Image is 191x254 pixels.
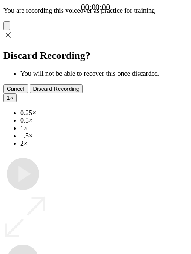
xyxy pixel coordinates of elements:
li: 1× [20,124,188,132]
li: 2× [20,140,188,147]
button: Cancel [3,84,28,93]
li: 0.5× [20,117,188,124]
span: 1 [7,95,10,101]
li: You will not be able to recover this once discarded. [20,70,188,78]
button: 1× [3,93,17,102]
button: Discard Recording [30,84,83,93]
h2: Discard Recording? [3,50,188,61]
p: You are recording this voiceover as practice for training [3,7,188,14]
li: 0.25× [20,109,188,117]
li: 1.5× [20,132,188,140]
a: 00:00:00 [81,3,110,12]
